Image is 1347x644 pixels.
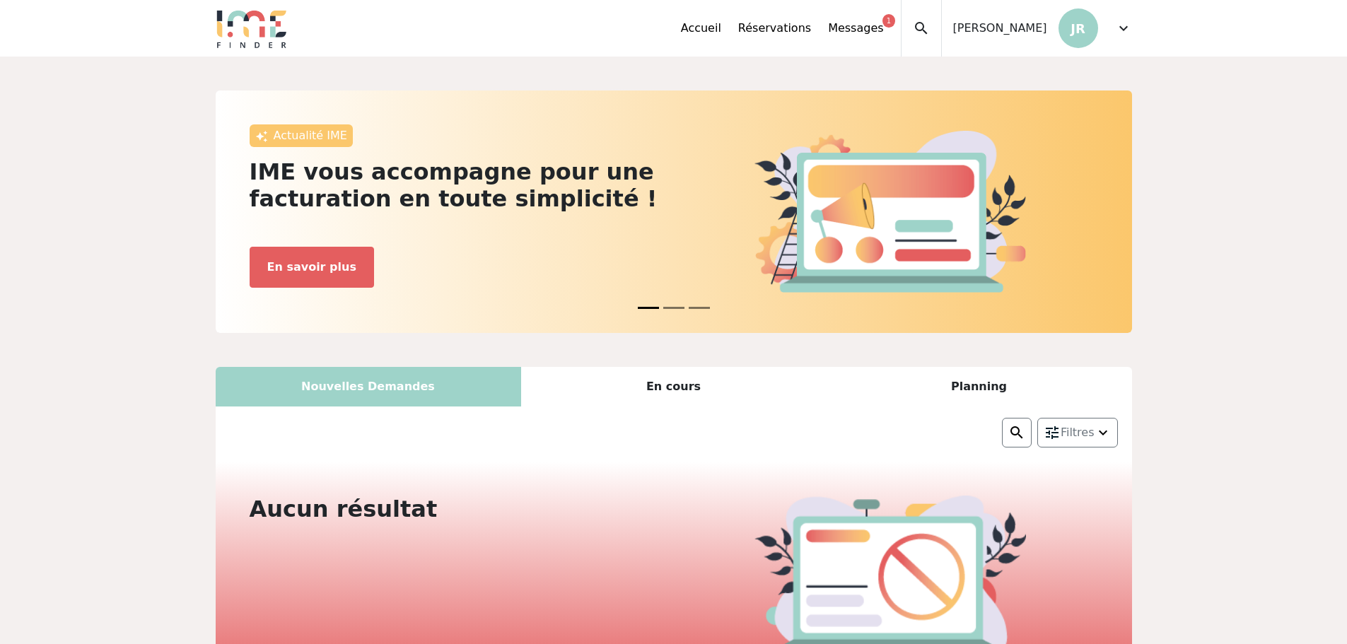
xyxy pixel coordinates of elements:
img: arrow_down.png [1095,424,1112,441]
img: awesome.png [255,130,268,143]
span: expand_more [1115,20,1132,37]
img: actu.png [754,131,1026,292]
a: Accueil [681,20,721,37]
div: Planning [827,367,1132,406]
a: Réservations [738,20,811,37]
span: search [913,20,930,37]
div: Actualité IME [250,124,353,147]
img: search.png [1008,424,1025,441]
a: Messages1 [828,20,883,37]
button: En savoir plus [250,247,374,288]
div: En cours [521,367,827,406]
p: JR [1059,8,1098,48]
span: [PERSON_NAME] [953,20,1047,37]
button: News 0 [638,300,659,316]
h2: Aucun résultat [250,496,665,522]
button: News 2 [689,300,710,316]
div: Nouvelles Demandes [216,367,521,406]
button: News 1 [663,300,684,316]
span: Filtres [1061,424,1095,441]
div: 1 [882,14,894,28]
h2: IME vous accompagne pour une facturation en toute simplicité ! [250,158,665,213]
img: setting.png [1044,424,1061,441]
img: Logo.png [216,8,288,48]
